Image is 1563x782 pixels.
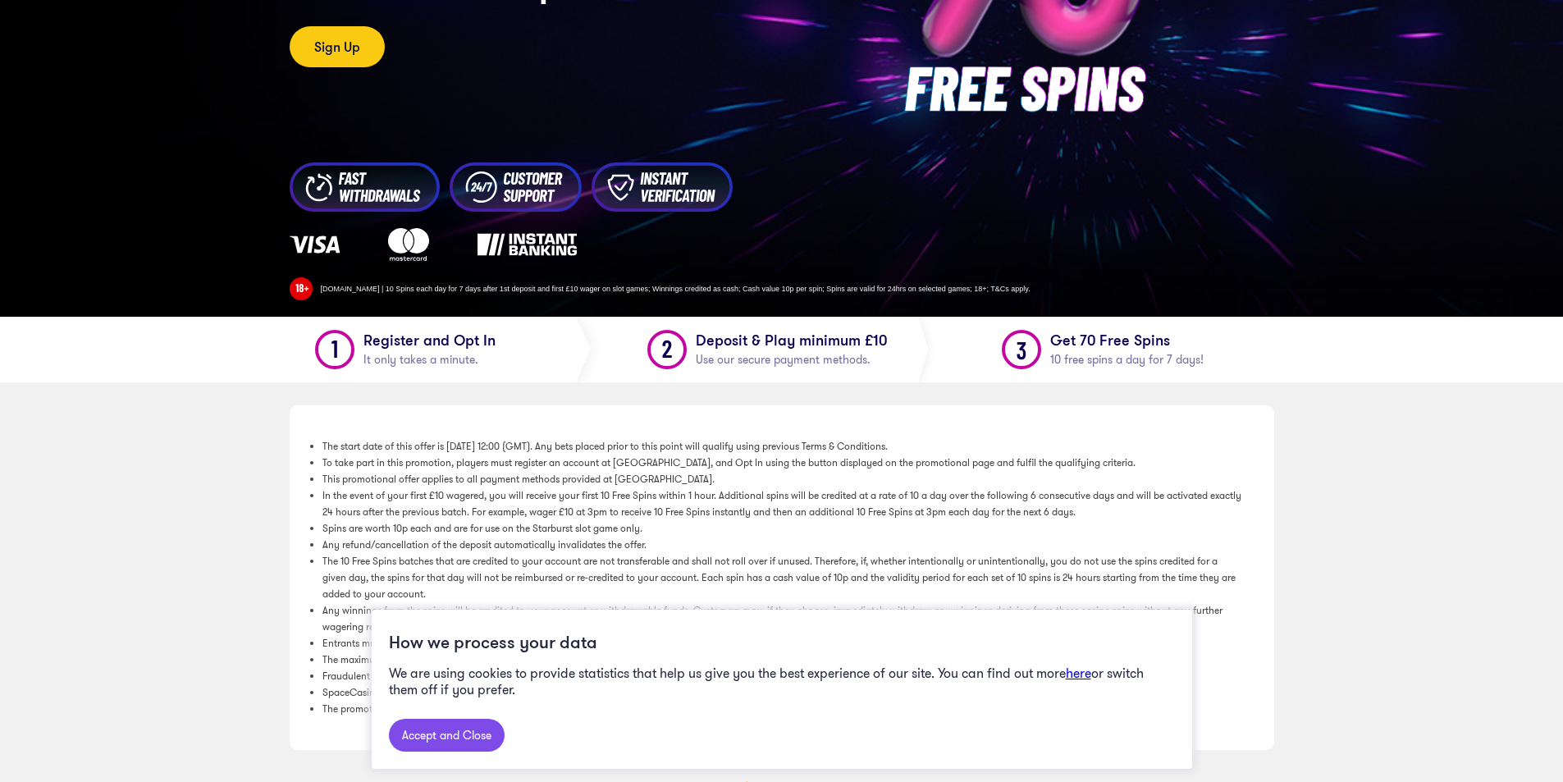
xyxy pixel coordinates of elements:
[322,455,1241,471] li: To take part in this promotion, players must register an account at [GEOGRAPHIC_DATA], and Opt In...
[688,330,916,369] h1: Deposit & Play minimum £10
[389,665,1175,697] p: We are using cookies to provide statistics that help us give you the best experience of our site....
[322,471,1241,487] li: This promotional offer applies to all payment methods provided at [GEOGRAPHIC_DATA].
[389,627,597,656] h2: How we process your data
[1066,665,1091,681] a: here
[363,350,478,369] span: It only takes a minute.
[314,330,355,369] img: Step 1
[322,684,1241,701] li: SpaceCasino reserves the right to adjust or end the campaign at any time. In the event of the end...
[322,438,1241,455] li: The start date of this offer is [DATE] 12:00 (GMT). Any bets placed prior to this point will qual...
[355,330,574,369] h1: Register and Opt In
[916,317,941,382] img: Divider
[1042,330,1273,369] h1: Get 70 Free Spins
[322,668,1241,684] li: Fraudulent entries will invalidate the right to benefit from this promotion.
[322,652,1241,668] li: The maximum number of times that this promotion can be taken advantage of is limited to one time ...
[322,553,1241,602] li: The 10 Free Spins batches that are credited to your account are not transferable and shall not ro...
[290,277,313,300] img: 18 Plus
[290,26,385,67] a: Sign Up
[696,350,871,369] span: Use our secure payment methods.
[322,635,1241,652] li: Entrants must be over 18 years of age, and must have a valid account with Space Casino.
[1001,330,1042,369] img: Step 3
[1050,350,1204,369] span: 10 free spins a day for 7 days!
[574,317,609,382] img: Divider
[322,487,1241,520] li: In the event of your first £10 wagered, you will receive your first 10 Free Spins within 1 hour. ...
[647,330,688,369] img: Step 2
[322,520,1241,537] li: Spins are worth 10p each and are for use on the Starburst slot game only.
[322,537,1241,553] li: Any refund/cancellation of the deposit automatically invalidates the offer.
[389,719,505,752] a: Accept and Close
[313,284,1274,294] div: [DOMAIN_NAME] | 10 Spins each day for 7 days after 1st deposit and first £10 wager on slot games;...
[322,602,1241,635] li: Any winnings from the spins will be credited to your account as withdrawable funds. Customers may...
[322,701,1241,717] li: The promoter of this promotion is [PERSON_NAME] Technology UK Limited. All customers are subject ...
